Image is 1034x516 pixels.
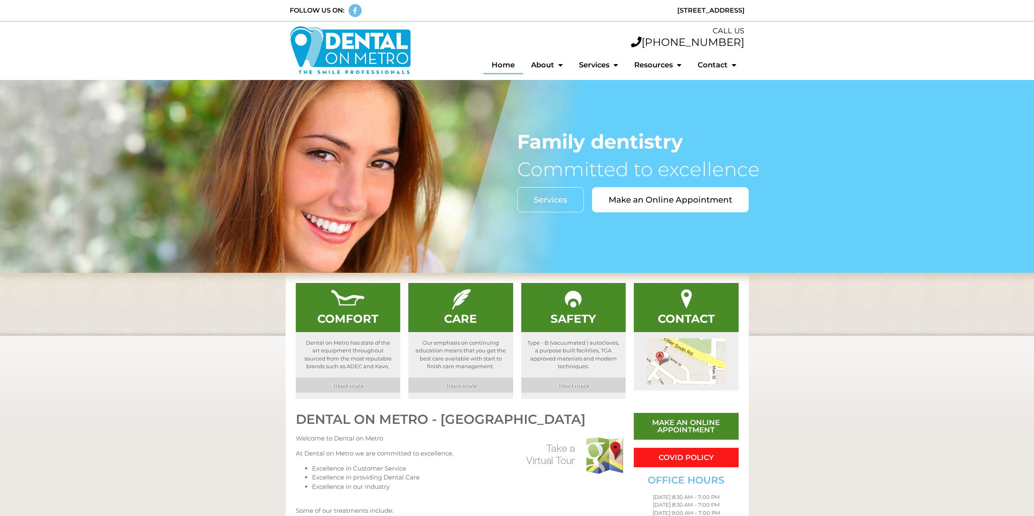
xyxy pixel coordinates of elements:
a: Read more [521,378,626,399]
span: COVID Policy [659,454,714,461]
a: Services [517,187,584,212]
a: CONTACT [658,312,715,326]
p: At Dental on Metro we are committed to excellence. [296,449,626,458]
p: Our emphasis on continuing education means that you get the best care available with start to fin... [408,332,513,378]
a: Make an online appointment [634,413,739,440]
a: CARE [444,312,477,326]
h2: DENTAL ON METRO - [GEOGRAPHIC_DATA] [296,413,626,426]
a: [PHONE_NUMBER] [631,36,744,49]
p: Welcome to Dental on Metro [296,434,626,443]
span: Make an online appointment [646,419,726,434]
a: Resources [626,56,689,74]
a: Make an Online Appointment [592,187,749,212]
a: About [523,56,571,74]
div: [STREET_ADDRESS] [521,6,745,15]
a: Contact [689,56,744,74]
a: Read more [408,378,513,399]
li: Excellence in Customer Service [312,464,626,473]
span: Read more [446,382,476,388]
span: Services [534,196,567,204]
a: Services [571,56,626,74]
p: Dental on Metro has state of the art equipment throughout sourced from the most reputable brands ... [296,332,401,378]
nav: Menu [419,56,745,74]
span: Make an Online Appointment [609,196,732,204]
span: Read more [558,382,588,388]
h3: OFFICE HOURS [634,475,739,485]
p: Type - B (vacuumated ) autoclaves, a purpose built facilities, TGA approved materials and modern ... [521,332,626,378]
li: Excellence in our industry [312,482,626,492]
a: COVID Policy [634,448,739,467]
a: SAFETY [551,312,596,326]
a: Home [483,56,523,74]
div: FOLLOW US ON: [290,6,345,15]
p: Some of our treatments include: [296,506,626,516]
a: Read more [296,378,401,399]
li: Excellence in providing Dental Care [312,473,626,482]
div: CALL US [419,26,745,37]
a: COMFORT [317,312,378,326]
span: Read more [333,382,363,388]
